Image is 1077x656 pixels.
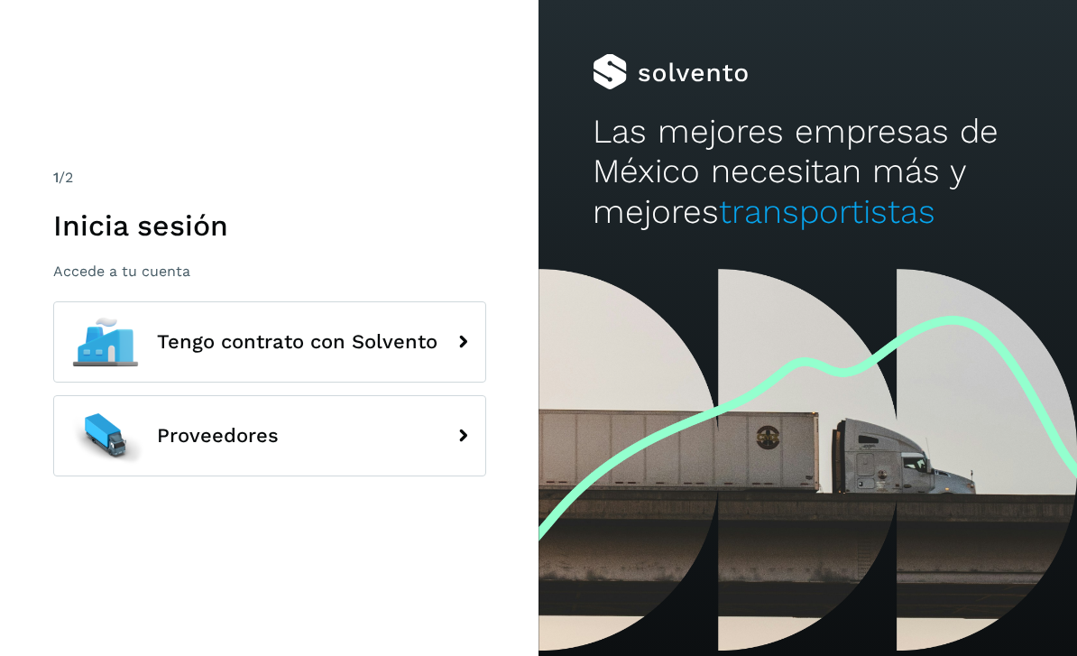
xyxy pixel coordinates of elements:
h1: Inicia sesión [53,208,486,243]
span: 1 [53,169,59,186]
button: Proveedores [53,395,486,476]
div: /2 [53,167,486,189]
button: Tengo contrato con Solvento [53,301,486,383]
span: transportistas [719,192,935,231]
p: Accede a tu cuenta [53,263,486,280]
h2: Las mejores empresas de México necesitan más y mejores [593,112,1024,232]
span: Proveedores [157,425,279,447]
span: Tengo contrato con Solvento [157,331,437,353]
